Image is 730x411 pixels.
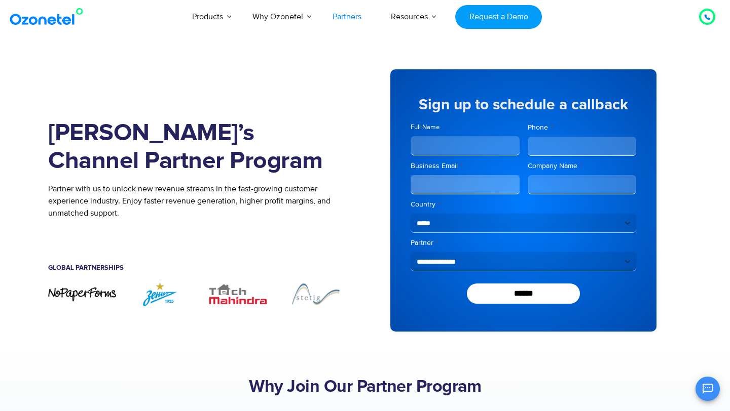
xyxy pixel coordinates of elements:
h1: [PERSON_NAME]’s Channel Partner Program [48,119,350,175]
h5: Sign up to schedule a callback [411,97,636,112]
label: Business Email [411,161,520,171]
label: Full Name [411,122,520,132]
label: Company Name [528,161,637,171]
h2: Why Join Our Partner Program [48,377,682,397]
div: 2 / 7 [126,281,194,306]
div: 3 / 7 [204,281,272,306]
h5: Global Partnerships [48,265,350,271]
img: TechMahindra [204,281,272,306]
label: Country [411,199,636,210]
img: Stetig [282,281,350,306]
div: Image Carousel [48,281,350,306]
img: ZENIT [126,281,194,306]
div: 1 / 7 [48,286,116,302]
div: 4 / 7 [282,281,350,306]
p: Partner with us to unlock new revenue streams in the fast-growing customer experience industry. E... [48,183,350,219]
label: Partner [411,238,636,248]
label: Phone [528,122,637,133]
a: Request a Demo [455,5,542,29]
img: nopaperforms [48,286,116,302]
button: Open chat [696,377,720,401]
